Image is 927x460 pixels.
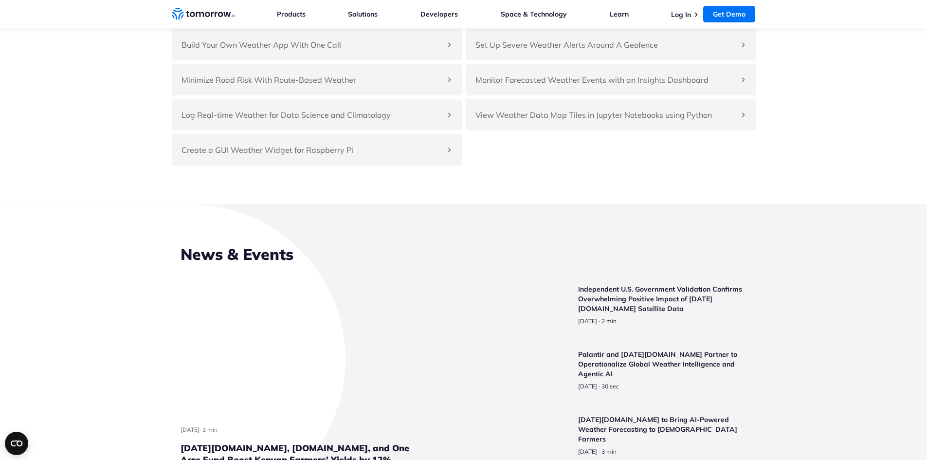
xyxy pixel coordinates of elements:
div: Build Your Own Weather App With One Call [172,29,462,60]
span: publish date [578,317,597,325]
h4: Set Up Severe Weather Alerts Around A Geofence [475,39,736,51]
h4: Create a GUI Weather Widget for Raspberry Pi [182,144,442,156]
a: Solutions [348,10,378,18]
span: publish date [578,448,597,455]
span: · [599,317,600,325]
h4: Minimize Road Risk With Route-Based Weather [182,74,442,86]
div: Log Real-time Weather for Data Science and Climatology [172,99,462,130]
a: Space & Technology [501,10,567,18]
span: Estimated reading time [202,426,218,433]
h3: [DATE][DOMAIN_NAME] to Bring AI-Powered Weather Forecasting to [DEMOGRAPHIC_DATA] Farmers [578,415,747,444]
div: View Weather Data Map Tiles in Jupyter Notebooks using Python [466,99,756,130]
span: Estimated reading time [601,448,617,455]
a: Read Independent U.S. Government Validation Confirms Overwhelming Positive Impact of Tomorrow.io ... [513,284,747,338]
a: Developers [420,10,458,18]
h4: Log Real-time Weather for Data Science and Climatology [182,109,442,121]
span: publish date [181,426,200,433]
a: Learn [610,10,629,18]
h4: Build Your Own Weather App With One Call [182,39,442,51]
span: Estimated reading time [601,317,617,325]
span: · [599,383,600,390]
h4: View Weather Data Map Tiles in Jupyter Notebooks using Python [475,109,736,121]
h4: Monitor Forecasted Weather Events with an Insights Dashboard [475,74,736,86]
span: · [599,448,600,456]
a: Read Palantir and Tomorrow.io Partner to Operationalize Global Weather Intelligence and Agentic AI [513,350,747,403]
div: Set Up Severe Weather Alerts Around A Geofence [466,29,756,60]
a: Get Demo [703,6,755,22]
button: Open CMP widget [5,432,28,455]
span: publish date [578,383,597,390]
div: Create a GUI Weather Widget for Raspberry Pi [172,134,462,166]
a: Products [277,10,306,18]
h3: Palantir and [DATE][DOMAIN_NAME] Partner to Operationalize Global Weather Intelligence and Agenti... [578,350,747,379]
h2: News & Events [181,243,747,265]
span: · [200,426,201,433]
h3: Independent U.S. Government Validation Confirms Overwhelming Positive Impact of [DATE][DOMAIN_NAM... [578,284,747,313]
div: Minimize Road Risk With Route-Based Weather [172,64,462,95]
div: Monitor Forecasted Weather Events with an Insights Dashboard [466,64,756,95]
a: Log In [671,10,691,19]
span: Estimated reading time [601,383,619,390]
a: Home link [172,7,235,21]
